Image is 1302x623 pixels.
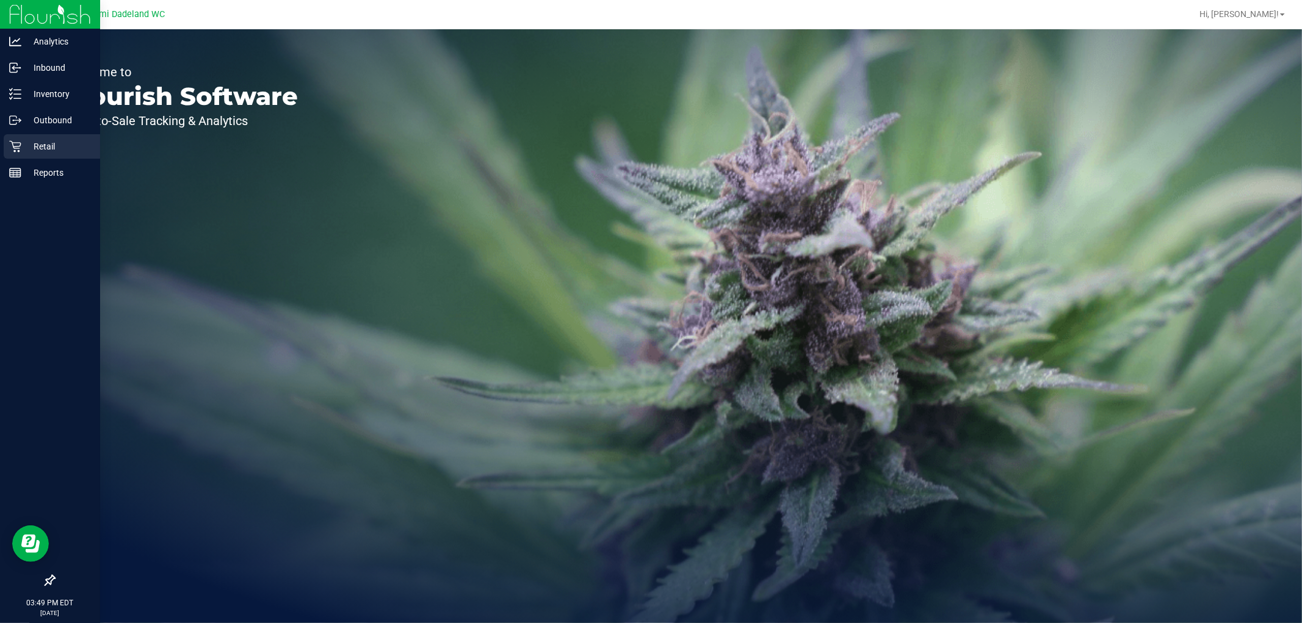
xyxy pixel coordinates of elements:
[21,34,95,49] p: Analytics
[84,9,165,20] span: Miami Dadeland WC
[9,88,21,100] inline-svg: Inventory
[21,87,95,101] p: Inventory
[9,140,21,153] inline-svg: Retail
[21,139,95,154] p: Retail
[66,66,298,78] p: Welcome to
[9,62,21,74] inline-svg: Inbound
[66,84,298,109] p: Flourish Software
[9,167,21,179] inline-svg: Reports
[21,113,95,128] p: Outbound
[9,35,21,48] inline-svg: Analytics
[1199,9,1279,19] span: Hi, [PERSON_NAME]!
[21,60,95,75] p: Inbound
[21,165,95,180] p: Reports
[12,525,49,562] iframe: Resource center
[5,608,95,618] p: [DATE]
[66,115,298,127] p: Seed-to-Sale Tracking & Analytics
[9,114,21,126] inline-svg: Outbound
[5,597,95,608] p: 03:49 PM EDT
